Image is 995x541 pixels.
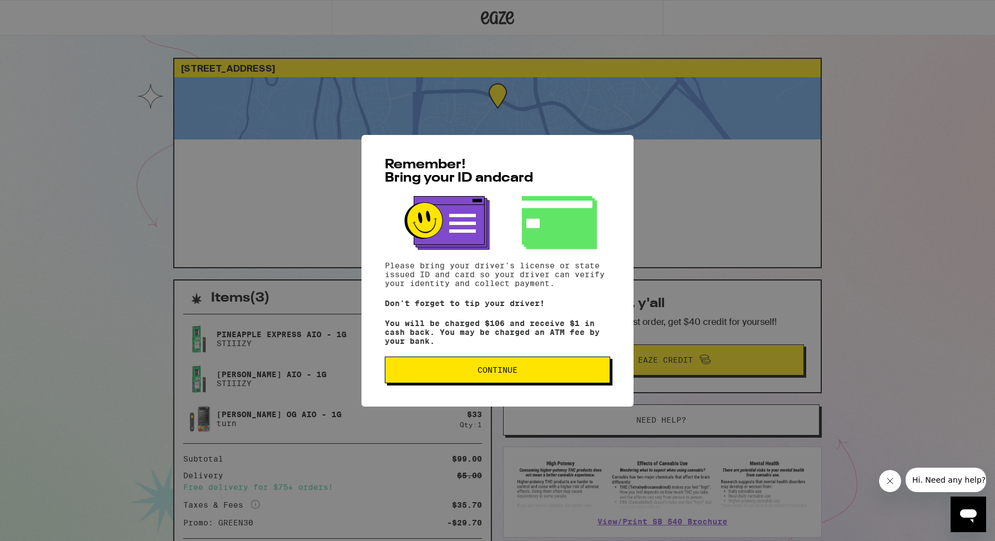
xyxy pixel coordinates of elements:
p: Don't forget to tip your driver! [385,299,610,308]
span: Remember! Bring your ID and card [385,158,533,185]
iframe: Button to launch messaging window [951,497,986,532]
iframe: Close message [879,470,901,492]
button: Continue [385,357,610,383]
p: Please bring your driver's license or state issued ID and card so your driver can verify your ide... [385,261,610,288]
p: You will be charged $106 and receive $1 in cash back. You may be charged an ATM fee by your bank. [385,319,610,345]
iframe: Message from company [906,468,986,492]
span: Continue [478,366,517,374]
